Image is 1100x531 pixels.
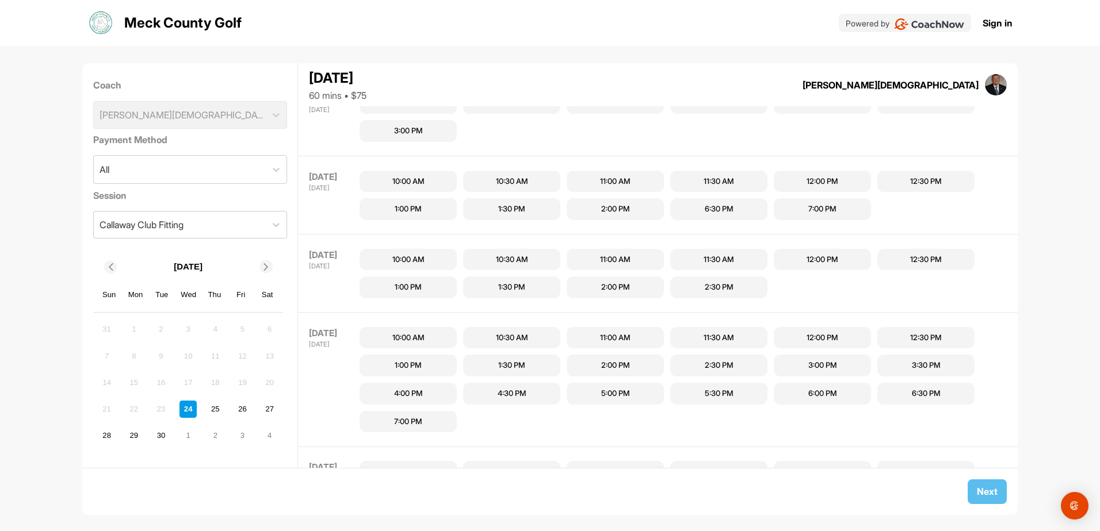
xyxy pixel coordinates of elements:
div: Not available Sunday, September 14th, 2025 [98,374,116,391]
div: Callaway Club Fitting [100,218,184,232]
div: 11:00 AM [600,332,631,344]
p: [DATE] [174,260,203,274]
div: 11:30 AM [704,332,734,344]
div: 2:00 PM [601,360,630,371]
div: Not available Monday, September 15th, 2025 [125,374,143,391]
span: Next [977,486,998,497]
div: Not available Saturday, September 6th, 2025 [261,321,278,338]
div: 10:30 AM [496,466,528,478]
div: Not available Monday, September 8th, 2025 [125,347,143,364]
div: 12:30 PM [910,176,942,187]
label: Coach [93,78,287,92]
div: Choose Friday, October 3rd, 2025 [234,427,251,444]
div: 10:00 AM [392,176,425,187]
p: Meck County Golf [124,13,242,33]
div: 1:30 PM [809,466,836,478]
div: 10:00 AM [392,332,425,344]
div: Sat [260,287,275,302]
div: Not available Friday, September 12th, 2025 [234,347,251,364]
div: Not available Sunday, September 21st, 2025 [98,401,116,418]
a: Sign in [983,16,1013,30]
div: 6:00 PM [808,388,837,399]
div: Not available Saturday, September 20th, 2025 [261,374,278,391]
div: [DATE] [309,340,357,349]
p: Powered by [846,17,889,29]
div: 3:00 PM [394,125,423,137]
div: Open Intercom Messenger [1061,492,1088,520]
img: square_aa159f7e4bb146cb278356b85c699fcb.jpg [985,74,1007,96]
div: 5:30 PM [705,388,734,399]
div: Not available Sunday, September 7th, 2025 [98,347,116,364]
div: 12:30 PM [910,332,942,344]
div: 2:00 PM [601,203,630,215]
div: Mon [128,287,143,302]
div: 7:00 PM [394,416,422,428]
div: 11:30 AM [704,176,734,187]
div: 1:00 PM [395,203,422,215]
div: Choose Wednesday, October 1st, 2025 [179,427,197,444]
div: 11:00 AM [600,466,631,478]
div: All [100,163,109,176]
div: Wed [181,287,196,302]
div: [DATE] [309,261,357,271]
div: 6:30 PM [912,388,941,399]
div: 10:30 AM [496,254,528,265]
div: [DATE] [309,105,357,115]
div: Choose Thursday, October 2nd, 2025 [207,427,224,444]
div: 2:00 PM [601,282,630,293]
div: Choose Friday, September 26th, 2025 [234,401,251,418]
div: 2:30 PM [705,282,734,293]
div: 10:30 AM [496,332,528,344]
div: 5:00 PM [601,388,630,399]
div: 11:30 AM [704,254,734,265]
label: Session [93,188,287,202]
div: 10:00 AM [392,254,425,265]
div: 12:30 PM [910,254,942,265]
div: [PERSON_NAME][DEMOGRAPHIC_DATA] [803,78,979,92]
div: 2:30 PM [705,360,734,371]
div: Not available Thursday, September 18th, 2025 [207,374,224,391]
div: Choose Saturday, October 4th, 2025 [261,427,278,444]
div: Choose Monday, September 29th, 2025 [125,427,143,444]
div: 1:00 PM [705,466,732,478]
div: 3:30 PM [912,360,941,371]
div: Choose Sunday, September 28th, 2025 [98,427,116,444]
img: logo [87,9,115,37]
div: 12:00 PM [807,254,838,265]
div: Not available Wednesday, September 3rd, 2025 [179,321,197,338]
div: 60 mins • $75 [309,88,366,102]
div: Not available Tuesday, September 2nd, 2025 [152,321,170,338]
div: Not available Friday, September 5th, 2025 [234,321,251,338]
div: 1:00 PM [395,282,422,293]
div: Not available Friday, September 19th, 2025 [234,374,251,391]
div: 11:00 AM [600,176,631,187]
div: 1:30 PM [498,203,525,215]
div: 1:30 PM [498,360,525,371]
div: Not available Tuesday, September 16th, 2025 [152,374,170,391]
div: 11:00 AM [600,254,631,265]
div: [DATE] [309,461,357,474]
div: Not available Thursday, September 4th, 2025 [207,321,224,338]
div: Choose Thursday, September 25th, 2025 [207,401,224,418]
div: Choose Wednesday, September 24th, 2025 [179,401,197,418]
div: Thu [207,287,222,302]
div: [DATE] [309,183,357,193]
div: 1:00 PM [395,360,422,371]
div: [DATE] [309,68,366,88]
div: Not available Monday, September 1st, 2025 [125,321,143,338]
div: Choose Tuesday, September 30th, 2025 [152,427,170,444]
div: Not available Tuesday, September 9th, 2025 [152,347,170,364]
div: Not available Tuesday, September 23rd, 2025 [152,401,170,418]
div: [DATE] [309,249,357,262]
img: CoachNow [894,18,965,30]
div: 2:00 PM [912,466,941,478]
div: Fri [234,287,249,302]
div: Not available Saturday, September 13th, 2025 [261,347,278,364]
div: 7:00 PM [808,203,837,215]
div: [DATE] [309,171,357,184]
div: 12:00 PM [807,332,838,344]
div: 4:00 PM [394,388,423,399]
div: 10:00 AM [392,466,425,478]
div: Not available Thursday, September 11th, 2025 [207,347,224,364]
label: Payment Method [93,133,287,147]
